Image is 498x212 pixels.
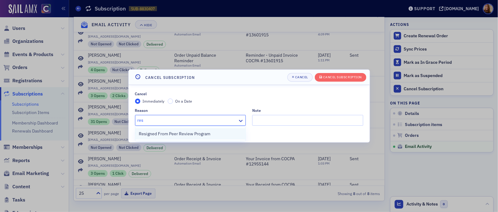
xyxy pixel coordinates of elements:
div: Cancel Subscription [323,75,362,79]
div: Reason [135,108,148,113]
span: Resigned From Peer Review Program [139,131,211,137]
div: Cancel [135,92,147,96]
div: Note [252,108,261,113]
h4: Cancel Subscription [145,75,195,80]
div: Cancel [295,75,308,79]
button: Cancel [287,73,313,82]
span: On a Date [175,99,192,104]
span: Immediately [142,99,164,104]
input: Immediately [135,99,141,104]
input: On a Date [168,99,173,104]
button: Cancel Subscription [315,73,366,82]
